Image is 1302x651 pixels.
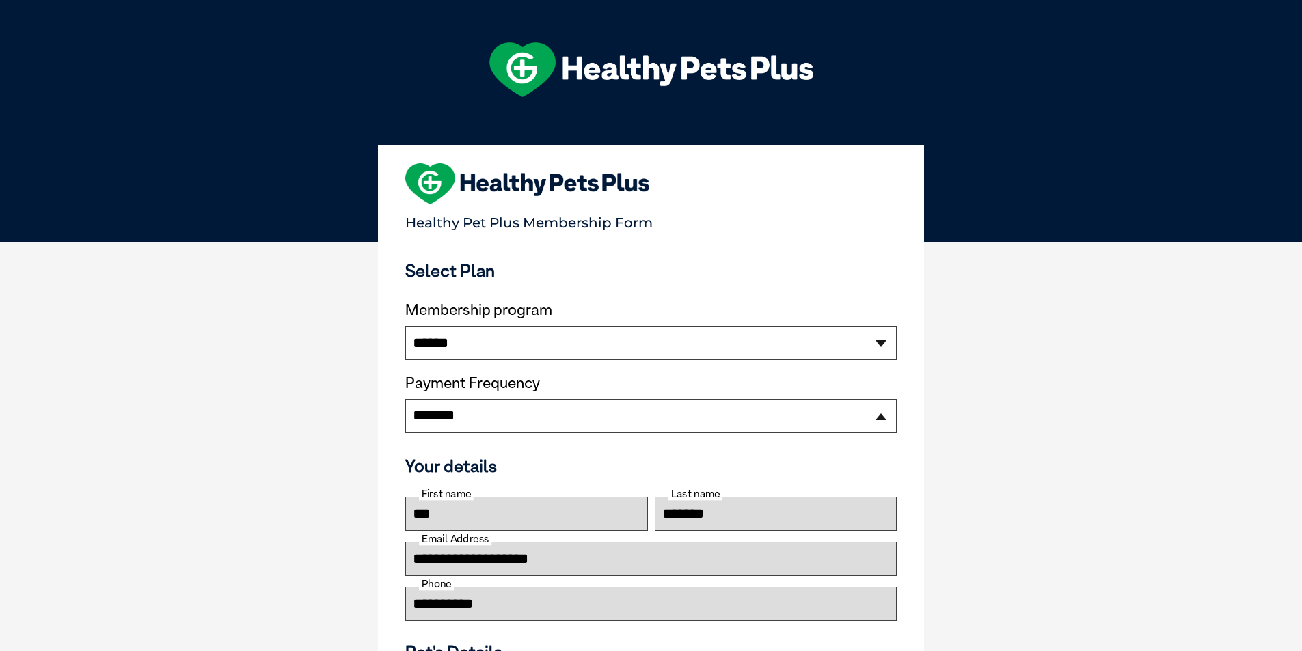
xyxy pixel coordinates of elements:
[419,533,491,545] label: Email Address
[405,163,649,204] img: heart-shape-hpp-logo-large.png
[419,488,474,500] label: First name
[668,488,722,500] label: Last name
[405,456,897,476] h3: Your details
[405,301,897,319] label: Membership program
[405,374,540,392] label: Payment Frequency
[405,208,897,231] p: Healthy Pet Plus Membership Form
[405,260,897,281] h3: Select Plan
[419,578,454,590] label: Phone
[489,42,813,97] img: hpp-logo-landscape-green-white.png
